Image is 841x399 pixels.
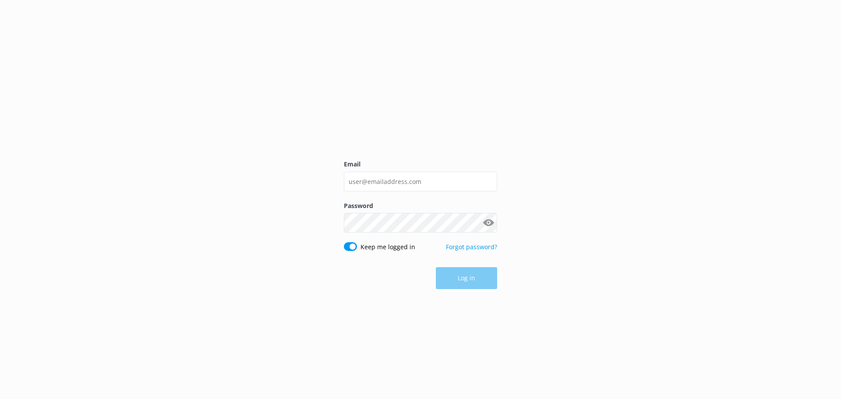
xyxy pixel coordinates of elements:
a: Forgot password? [446,243,497,251]
button: Show password [480,214,497,232]
label: Password [344,201,497,211]
label: Email [344,159,497,169]
label: Keep me logged in [360,242,415,252]
input: user@emailaddress.com [344,172,497,191]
